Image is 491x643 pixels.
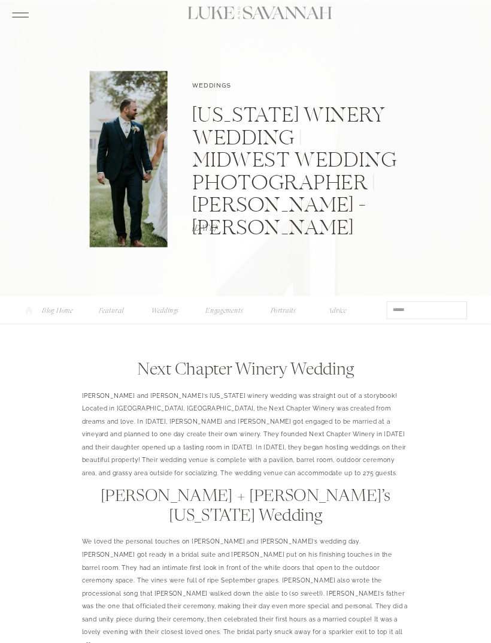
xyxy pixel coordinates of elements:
[82,390,410,480] p: [PERSON_NAME] and [PERSON_NAME]’s [US_STATE] winery wedding was straight out of a storybook! Loca...
[192,225,294,234] p: [DATE]
[321,304,353,313] a: Advice
[267,304,300,313] a: Portraits
[192,82,231,89] a: Weddings
[82,487,410,526] h2: [PERSON_NAME] + [PERSON_NAME]’s [US_STATE] Wedding
[204,304,245,313] a: Engagements
[82,360,410,380] h2: Next Chapter Winery Wedding
[149,304,181,313] a: Weddings
[192,105,401,240] h1: [US_STATE] Winery Wedding | Midwest Wedding Photographer | [PERSON_NAME] + [PERSON_NAME]
[96,304,128,313] a: Featured
[41,304,74,313] a: Blog Home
